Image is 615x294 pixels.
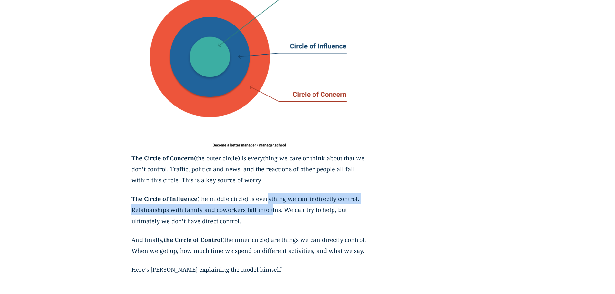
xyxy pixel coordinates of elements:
p: (the outer circle) is everything we care or think about that we don’t control. Traffic, politics ... [131,153,367,194]
p: Here’s [PERSON_NAME] explaining the model himself: [131,264,367,283]
strong: The Circle of Concern [131,154,194,162]
strong: the Circle of Control [164,236,222,244]
strong: The Circle of Influence [131,195,197,203]
p: (the middle circle) is everything we can indirectly control. Relationships with family and cowork... [131,193,367,234]
p: And finally, (the inner circle) are things we can directly control. When we get up, how much time... [131,234,367,264]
